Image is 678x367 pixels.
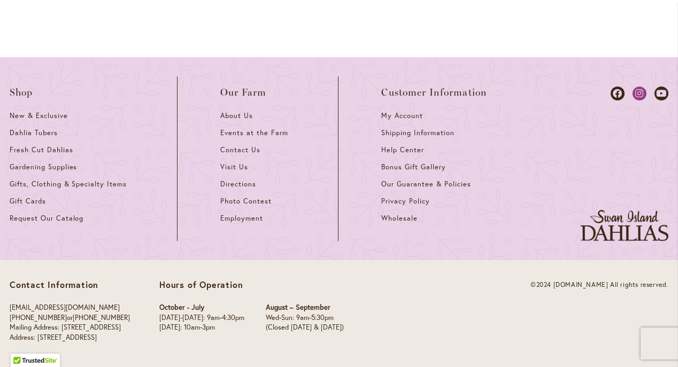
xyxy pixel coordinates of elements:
[220,179,256,189] span: Directions
[220,162,248,171] span: Visit Us
[611,87,625,100] a: Dahlias on Facebook
[10,162,77,171] span: Gardening Supplies
[266,303,344,313] p: August – September
[220,111,253,120] span: About Us
[10,179,127,189] span: Gifts, Clothing & Specialty Items
[10,303,120,312] a: [EMAIL_ADDRESS][DOMAIN_NAME]
[220,214,263,223] span: Employment
[159,313,244,323] p: [DATE]-[DATE]: 9am-4:30pm
[381,162,445,171] span: Bonus Gift Gallery
[381,128,454,137] span: Shipping Information
[381,197,430,206] span: Privacy Policy
[220,145,260,154] span: Contact Us
[266,323,344,333] p: (Closed [DATE] & [DATE])
[266,313,344,323] p: Wed-Sun: 9am-5:30pm
[654,87,668,100] a: Dahlias on Youtube
[10,87,33,98] span: Shop
[10,145,73,154] span: Fresh Cut Dahlias
[220,87,266,98] span: Our Farm
[159,303,244,313] p: October - July
[159,323,244,333] p: [DATE]: 10am-3pm
[10,111,68,120] span: New & Exclusive
[530,280,668,288] span: ©2024 [DOMAIN_NAME] All rights reserved.
[220,197,272,206] span: Photo Contest
[8,329,38,359] iframe: Launch Accessibility Center
[10,214,83,223] span: Request Our Catalog
[10,313,67,322] a: [PHONE_NUMBER]
[381,145,424,154] span: Help Center
[381,179,471,189] span: Our Guarantee & Policies
[381,214,418,223] span: Wholesale
[381,87,487,98] span: Customer Information
[159,279,344,290] p: Hours of Operation
[10,128,58,137] span: Dahlia Tubers
[10,279,130,290] p: Contact Information
[10,197,46,206] span: Gift Cards
[381,111,423,120] span: My Account
[10,303,130,342] p: or Mailing Address: [STREET_ADDRESS] Address: [STREET_ADDRESS]
[220,128,288,137] span: Events at the Farm
[73,313,130,322] a: [PHONE_NUMBER]
[633,87,646,100] a: Dahlias on Instagram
